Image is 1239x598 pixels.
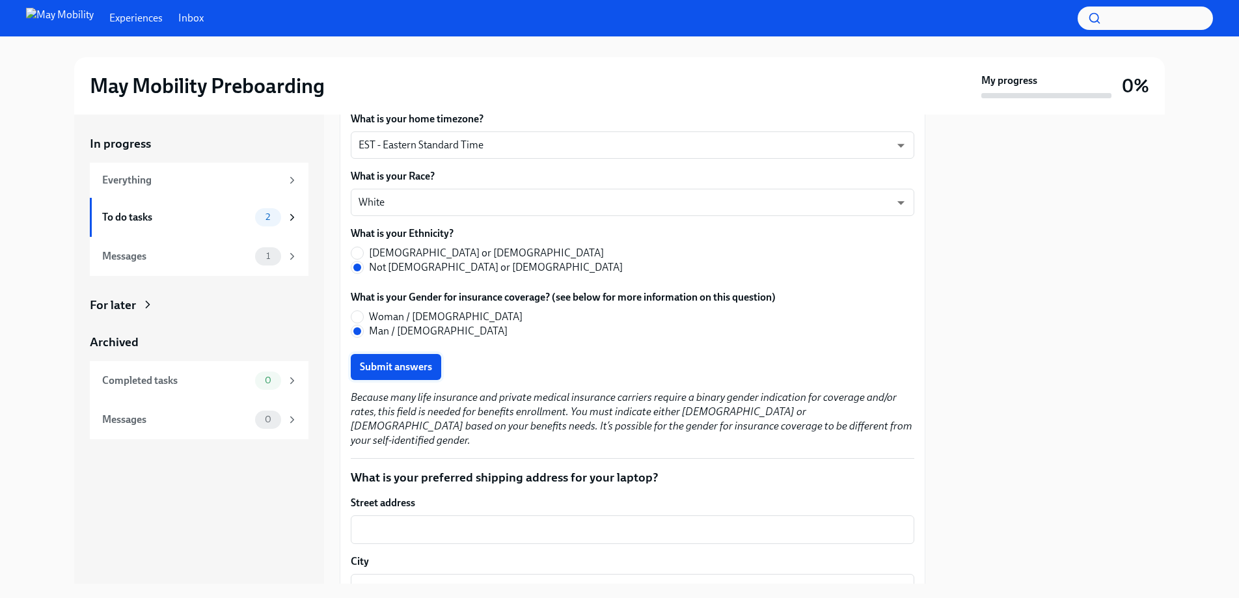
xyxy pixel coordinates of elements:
[90,198,308,237] a: To do tasks2
[102,374,250,388] div: Completed tasks
[90,135,308,152] a: In progress
[351,226,633,241] label: What is your Ethnicity?
[109,11,163,25] a: Experiences
[102,173,281,187] div: Everything
[351,354,441,380] button: Submit answers
[351,469,914,486] p: What is your preferred shipping address for your laptop?
[90,237,308,276] a: Messages1
[90,400,308,439] a: Messages0
[351,112,914,126] label: What is your home timezone?
[90,73,325,99] h2: May Mobility Preboarding
[351,290,776,305] label: What is your Gender for insurance coverage? (see below for more information on this question)
[369,246,604,260] span: [DEMOGRAPHIC_DATA] or [DEMOGRAPHIC_DATA]
[102,413,250,427] div: Messages
[178,11,204,25] a: Inbox
[369,260,623,275] span: Not [DEMOGRAPHIC_DATA] or [DEMOGRAPHIC_DATA]
[351,496,914,510] label: Street address
[90,334,308,351] a: Archived
[351,554,914,569] label: City
[369,310,523,324] span: Woman / [DEMOGRAPHIC_DATA]
[258,251,278,261] span: 1
[258,212,278,222] span: 2
[90,361,308,400] a: Completed tasks0
[981,74,1037,88] strong: My progress
[257,375,279,385] span: 0
[102,210,250,224] div: To do tasks
[257,415,279,424] span: 0
[102,249,250,264] div: Messages
[360,360,432,374] span: Submit answers
[351,391,912,446] em: Because many life insurance and private medical insurance carriers require a binary gender indica...
[351,169,914,183] label: What is your Race?
[351,189,914,216] div: White
[90,297,308,314] a: For later
[369,324,508,338] span: Man / [DEMOGRAPHIC_DATA]
[26,8,94,29] img: May Mobility
[90,163,308,198] a: Everything
[90,297,136,314] div: For later
[351,131,914,159] div: EST - Eastern Standard Time
[1122,74,1149,98] h3: 0%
